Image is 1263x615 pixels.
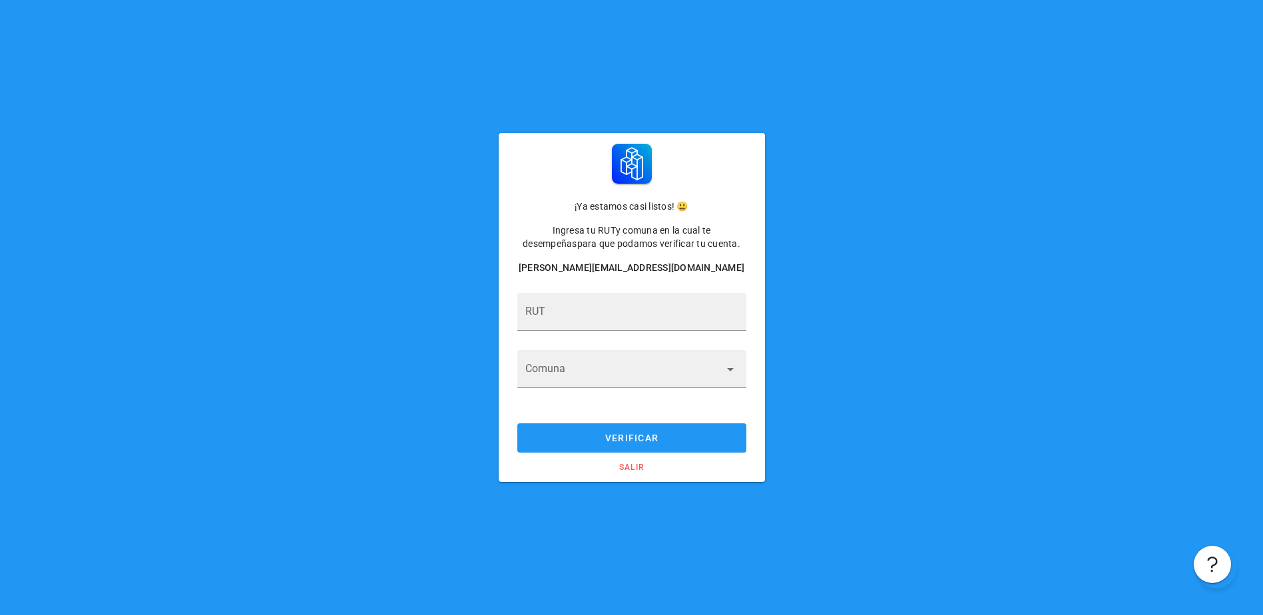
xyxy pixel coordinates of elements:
iframe: Help Scout Beacon - Open [1196,548,1236,588]
span: verificar [530,433,733,443]
span: salir [525,463,738,472]
div: [PERSON_NAME][EMAIL_ADDRESS][DOMAIN_NAME] [517,261,746,274]
p: Ingresa tu RUT para que podamos verificar tu cuenta. [517,224,746,250]
p: ¡Ya estamos casi listos! 😃 [517,200,746,213]
button: verificar [517,423,746,453]
span: y comuna en la cual te desempeñas [523,225,710,249]
a: salir [517,458,746,477]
